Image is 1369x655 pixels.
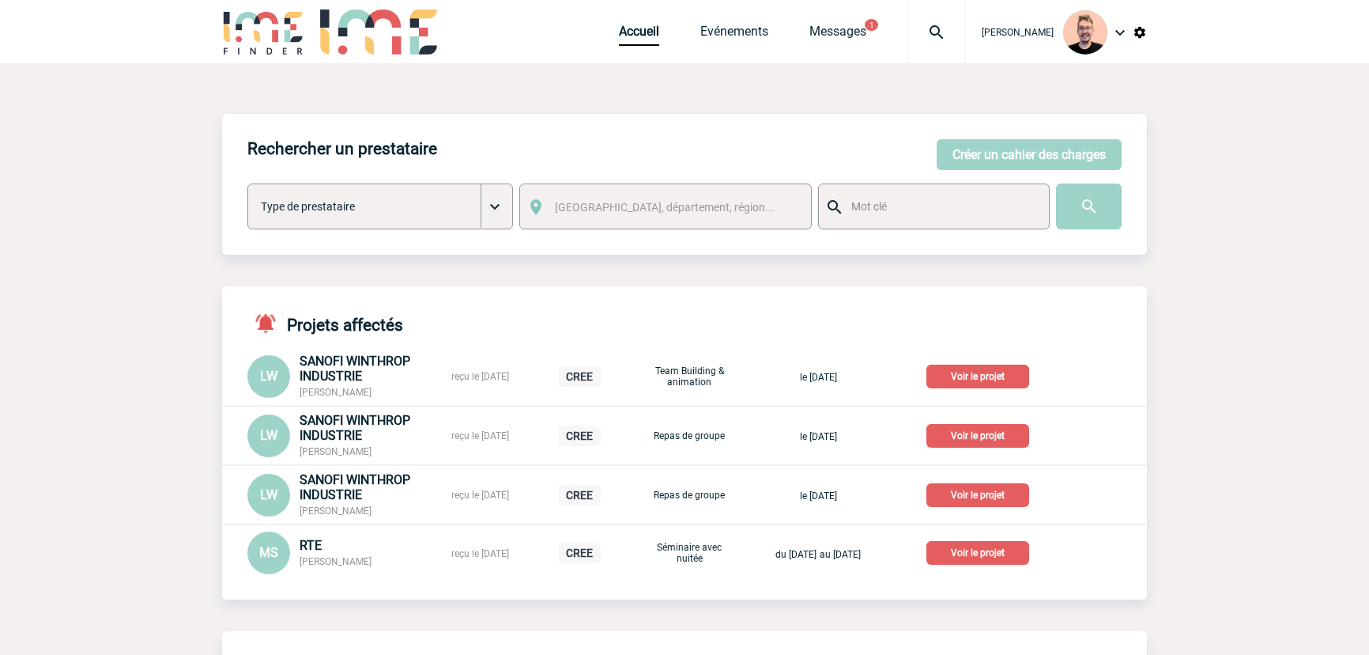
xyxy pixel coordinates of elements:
[451,371,509,382] span: reçu le [DATE]
[926,487,1035,502] a: Voir le projet
[926,368,1035,383] a: Voir le projet
[619,24,659,46] a: Accueil
[926,541,1029,565] p: Voir le projet
[222,9,304,55] img: IME-Finder
[982,27,1054,38] span: [PERSON_NAME]
[254,312,287,335] img: notifications-active-24-px-r.png
[1063,10,1107,55] img: 129741-1.png
[260,369,277,384] span: LW
[558,543,601,563] p: CREE
[451,490,509,501] span: reçu le [DATE]
[820,549,861,560] span: au [DATE]
[260,428,277,443] span: LW
[260,487,277,502] span: LW
[800,372,837,383] span: le [DATE]
[926,424,1029,448] p: Voir le projet
[259,545,278,560] span: MS
[558,485,601,505] p: CREE
[300,472,410,502] span: SANOFI WINTHROP INDUSTRIE
[800,431,837,442] span: le [DATE]
[247,312,403,335] h4: Projets affectés
[926,427,1035,442] a: Voir le projet
[451,548,509,559] span: reçu le [DATE]
[300,387,371,398] span: [PERSON_NAME]
[650,430,729,441] p: Repas de groupe
[800,490,837,502] span: le [DATE]
[926,544,1035,559] a: Voir le projet
[700,24,768,46] a: Evénements
[300,538,322,553] span: RTE
[926,365,1029,388] p: Voir le projet
[300,446,371,457] span: [PERSON_NAME]
[1056,184,1122,229] input: Submit
[300,354,410,384] span: SANOFI WINTHROP INDUSTRIE
[847,196,1035,217] input: Mot clé
[247,139,437,158] h4: Rechercher un prestataire
[451,430,509,441] span: reçu le [DATE]
[926,483,1029,507] p: Voir le projet
[775,549,816,560] span: du [DATE]
[650,490,729,501] p: Repas de groupe
[300,505,371,517] span: [PERSON_NAME]
[555,201,775,214] span: [GEOGRAPHIC_DATA], département, région...
[865,19,878,31] button: 1
[650,542,729,564] p: Séminaire avec nuitée
[300,556,371,567] span: [PERSON_NAME]
[809,24,866,46] a: Messages
[558,426,601,446] p: CREE
[558,366,601,387] p: CREE
[650,365,729,388] p: Team Building & animation
[300,413,410,443] span: SANOFI WINTHROP INDUSTRIE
